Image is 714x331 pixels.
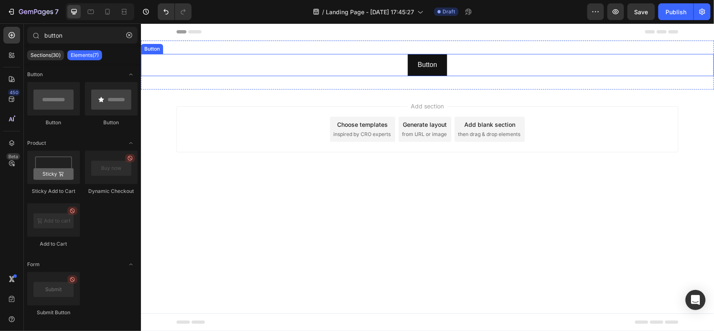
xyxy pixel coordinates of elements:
[261,107,306,115] span: from URL or image
[3,3,62,20] button: 7
[8,89,20,96] div: 450
[443,8,455,15] span: Draft
[27,187,80,195] div: Sticky Add to Cart
[71,52,99,59] p: Elements(7)
[635,8,648,15] span: Save
[192,107,250,115] span: inspired by CRO experts
[658,3,694,20] button: Publish
[686,290,706,310] div: Open Intercom Messenger
[55,7,59,17] p: 7
[323,97,374,105] div: Add blank section
[267,78,307,87] span: Add section
[2,22,20,29] div: Button
[27,240,80,248] div: Add to Cart
[124,136,138,150] span: Toggle open
[124,258,138,271] span: Toggle open
[267,31,306,53] button: <p>Button</p>
[326,8,414,16] span: Landing Page - [DATE] 17:45:27
[27,261,40,268] span: Form
[27,119,80,126] div: Button
[322,8,324,16] span: /
[27,71,43,78] span: Button
[197,97,247,105] div: Choose templates
[627,3,655,20] button: Save
[665,8,686,16] div: Publish
[317,107,379,115] span: then drag & drop elements
[31,52,61,59] p: Sections(30)
[262,97,306,105] div: Generate layout
[85,119,138,126] div: Button
[277,36,296,48] p: Button
[27,139,46,147] span: Product
[141,23,714,331] iframe: To enrich screen reader interactions, please activate Accessibility in Grammarly extension settings
[27,309,80,316] div: Submit Button
[6,153,20,160] div: Beta
[124,68,138,81] span: Toggle open
[85,187,138,195] div: Dynamic Checkout
[27,27,138,44] input: Search Sections & Elements
[158,3,192,20] div: Undo/Redo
